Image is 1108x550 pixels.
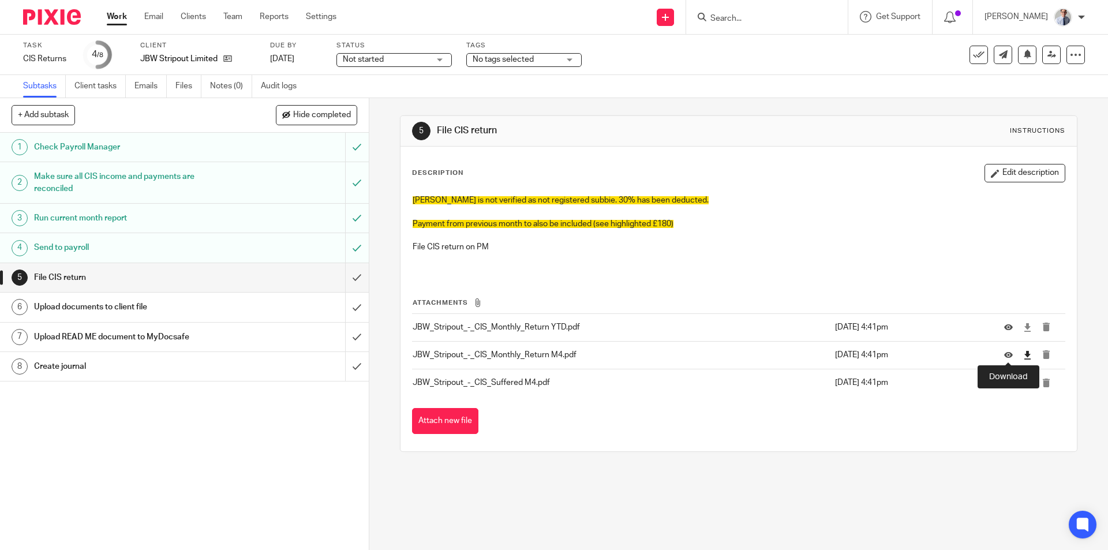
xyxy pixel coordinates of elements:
[12,210,28,226] div: 3
[835,377,987,388] p: [DATE] 4:41pm
[12,358,28,375] div: 8
[34,239,234,256] h1: Send to payroll
[412,408,478,434] button: Attach new file
[270,41,322,50] label: Due by
[985,11,1048,23] p: [PERSON_NAME]
[97,52,103,58] small: /8
[336,41,452,50] label: Status
[876,13,920,21] span: Get Support
[12,270,28,286] div: 5
[413,377,829,388] p: JBW_Stripout_-_CIS_Suffered M4.pdf
[34,298,234,316] h1: Upload documents to client file
[413,321,829,333] p: JBW_Stripout_-_CIS_Monthly_Return YTD.pdf
[412,122,431,140] div: 5
[23,53,69,65] div: CIS Returns
[12,299,28,315] div: 6
[23,9,81,25] img: Pixie
[276,105,357,125] button: Hide completed
[1023,377,1032,389] a: Download
[270,55,294,63] span: [DATE]
[12,139,28,155] div: 1
[1010,126,1065,136] div: Instructions
[835,321,987,333] p: [DATE] 4:41pm
[293,111,351,120] span: Hide completed
[223,11,242,23] a: Team
[1023,349,1032,361] a: Download
[343,55,384,63] span: Not started
[181,11,206,23] a: Clients
[413,220,673,228] span: Payment from previous month to also be included (see highlighted £180)
[306,11,336,23] a: Settings
[413,300,468,306] span: Attachments
[466,41,582,50] label: Tags
[23,75,66,98] a: Subtasks
[144,11,163,23] a: Email
[34,139,234,156] h1: Check Payroll Manager
[437,125,763,137] h1: File CIS return
[12,329,28,345] div: 7
[92,48,103,61] div: 4
[1054,8,1072,27] img: IMG_9924.jpg
[210,75,252,98] a: Notes (0)
[413,349,829,361] p: JBW_Stripout_-_CIS_Monthly_Return M4.pdf
[140,53,218,65] p: JBW Stripout Limited
[107,11,127,23] a: Work
[175,75,201,98] a: Files
[140,41,256,50] label: Client
[1023,321,1032,333] a: Download
[34,168,234,197] h1: Make sure all CIS income and payments are reconciled
[261,75,305,98] a: Audit logs
[12,175,28,191] div: 2
[34,269,234,286] h1: File CIS return
[985,164,1065,182] button: Edit description
[709,14,813,24] input: Search
[412,169,463,178] p: Description
[34,209,234,227] h1: Run current month report
[134,75,167,98] a: Emails
[12,105,75,125] button: + Add subtask
[34,328,234,346] h1: Upload READ ME document to MyDocsafe
[260,11,289,23] a: Reports
[23,41,69,50] label: Task
[835,349,987,361] p: [DATE] 4:41pm
[74,75,126,98] a: Client tasks
[473,55,534,63] span: No tags selected
[413,241,1064,253] p: File CIS return on PM
[12,240,28,256] div: 4
[413,196,709,204] span: [PERSON_NAME] is not verified as not registered subbie. 30% has been deducted.
[34,358,234,375] h1: Create journal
